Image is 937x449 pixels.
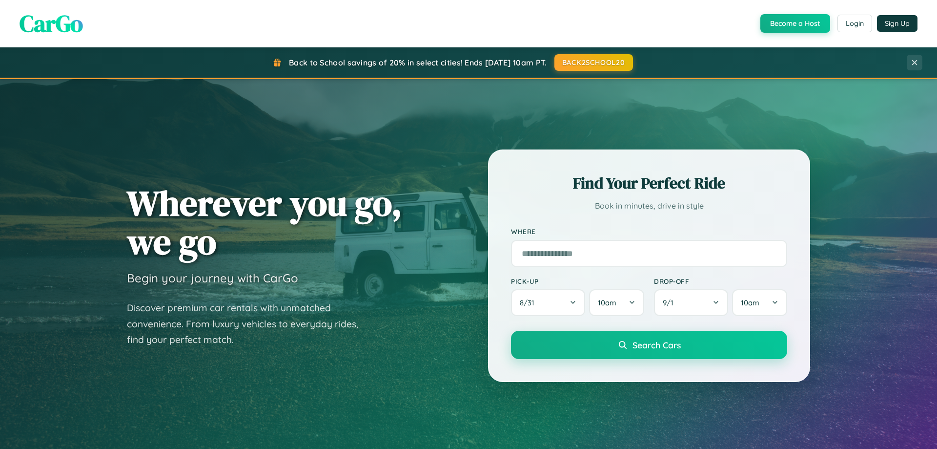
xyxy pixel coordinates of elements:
h2: Find Your Perfect Ride [511,172,787,194]
span: 10am [741,298,759,307]
p: Discover premium car rentals with unmatched convenience. From luxury vehicles to everyday rides, ... [127,300,371,348]
button: 8/31 [511,289,585,316]
label: Drop-off [654,277,787,285]
span: 8 / 31 [520,298,539,307]
h1: Wherever you go, we go [127,184,402,261]
button: Login [837,15,872,32]
button: 9/1 [654,289,728,316]
label: Pick-up [511,277,644,285]
span: 9 / 1 [663,298,678,307]
button: BACK2SCHOOL20 [554,54,633,71]
label: Where [511,228,787,236]
span: 10am [598,298,616,307]
button: Become a Host [760,14,830,33]
button: 10am [732,289,787,316]
p: Book in minutes, drive in style [511,199,787,213]
h3: Begin your journey with CarGo [127,271,298,285]
button: Search Cars [511,331,787,359]
button: Sign Up [877,15,917,32]
span: CarGo [20,7,83,40]
span: Search Cars [632,340,681,350]
button: 10am [589,289,644,316]
span: Back to School savings of 20% in select cities! Ends [DATE] 10am PT. [289,58,547,67]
